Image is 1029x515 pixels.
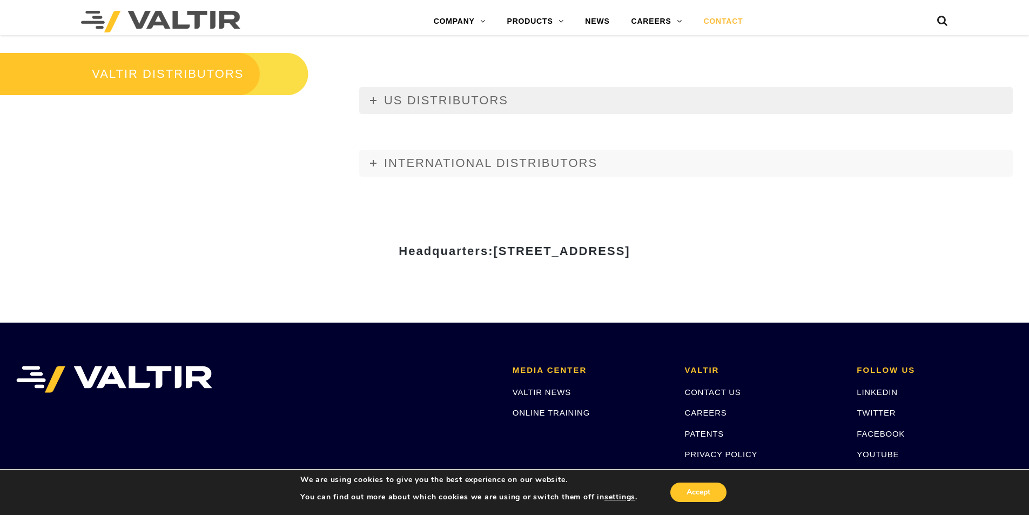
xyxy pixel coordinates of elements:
button: Accept [670,483,727,502]
h2: VALTIR [685,366,841,375]
a: CAREERS [621,11,693,32]
a: VALTIR NEWS [513,387,571,397]
p: We are using cookies to give you the best experience on our website. [300,475,637,485]
p: You can find out more about which cookies we are using or switch them off in . [300,492,637,502]
a: TWITTER [857,408,896,417]
a: PRIVACY POLICY [685,450,758,459]
span: INTERNATIONAL DISTRIBUTORS [384,156,597,170]
a: CAREERS [685,408,727,417]
h2: FOLLOW US [857,366,1013,375]
span: US DISTRIBUTORS [384,93,508,107]
a: YOUTUBE [857,450,899,459]
a: INTERNATIONAL DISTRIBUTORS [359,150,1013,177]
img: VALTIR [16,366,212,393]
a: ONLINE TRAINING [513,408,590,417]
a: LINKEDIN [857,387,898,397]
a: PATENTS [685,429,724,438]
a: CONTACT [692,11,754,32]
a: NEWS [574,11,620,32]
a: FACEBOOK [857,429,905,438]
h2: MEDIA CENTER [513,366,669,375]
span: [STREET_ADDRESS] [493,244,630,258]
a: US DISTRIBUTORS [359,87,1013,114]
img: Valtir [81,11,240,32]
a: PRODUCTS [496,11,575,32]
a: CONTACT US [685,387,741,397]
a: COMPANY [423,11,496,32]
strong: Headquarters: [399,244,630,258]
button: settings [604,492,635,502]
